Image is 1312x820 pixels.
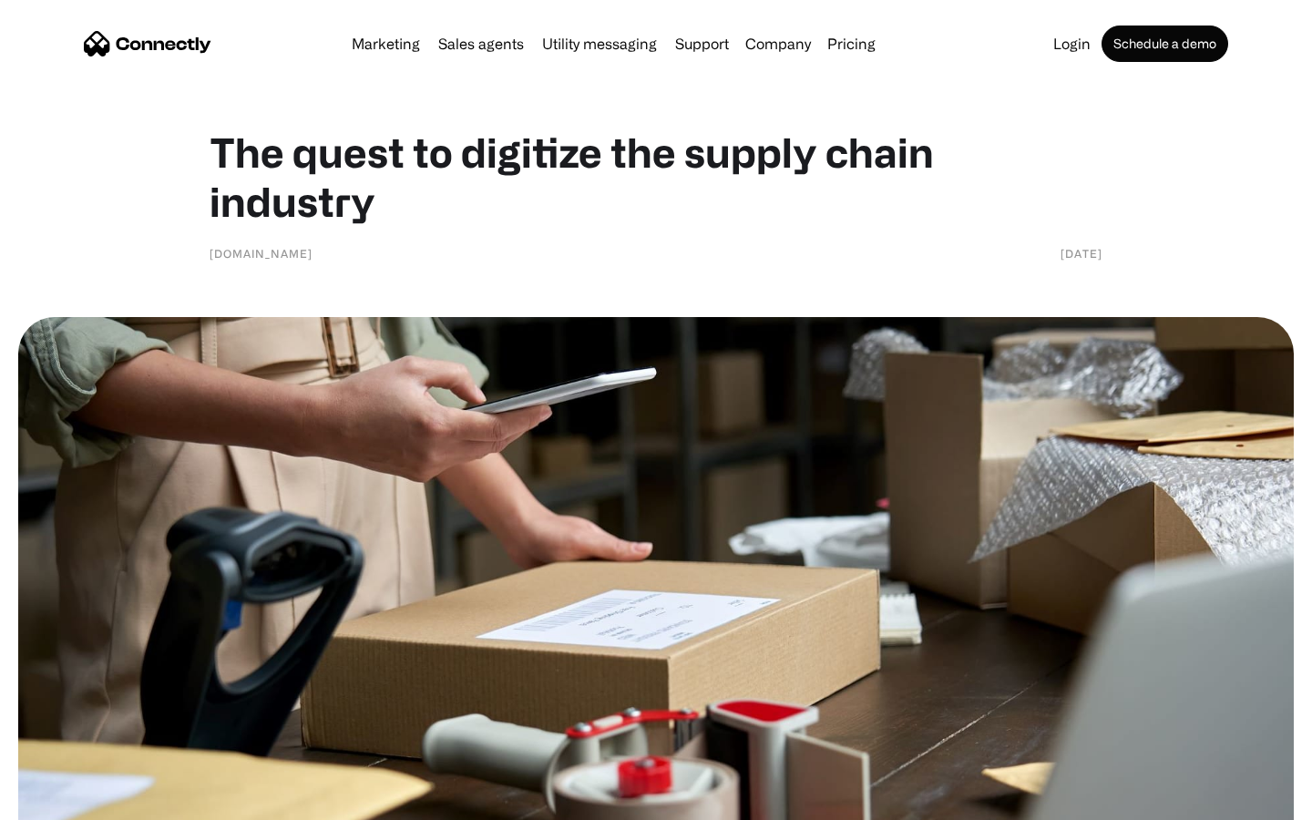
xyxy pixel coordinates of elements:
[1102,26,1228,62] a: Schedule a demo
[668,36,736,51] a: Support
[344,36,427,51] a: Marketing
[18,788,109,814] aside: Language selected: English
[535,36,664,51] a: Utility messaging
[210,244,313,262] div: [DOMAIN_NAME]
[210,128,1102,226] h1: The quest to digitize the supply chain industry
[820,36,883,51] a: Pricing
[745,31,811,56] div: Company
[84,30,211,57] a: home
[431,36,531,51] a: Sales agents
[740,31,816,56] div: Company
[36,788,109,814] ul: Language list
[1046,36,1098,51] a: Login
[1061,244,1102,262] div: [DATE]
